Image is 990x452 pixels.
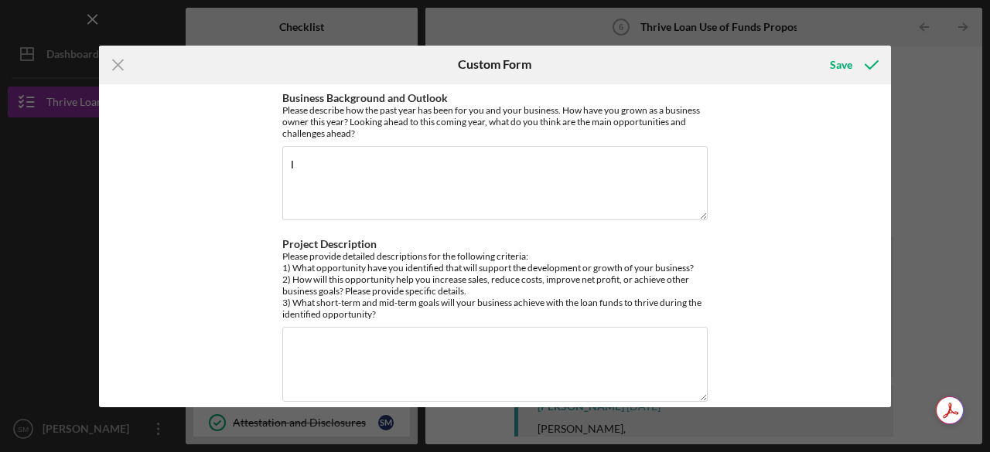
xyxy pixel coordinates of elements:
[830,49,852,80] div: Save
[282,146,708,220] textarea: I
[282,237,377,250] label: Project Description
[814,49,891,80] button: Save
[282,104,708,139] div: Please describe how the past year has been for you and your business. How have you grown as a bus...
[282,250,708,320] div: Please provide detailed descriptions for the following criteria: 1) What opportunity have you ide...
[282,91,448,104] label: Business Background and Outlook
[458,57,531,71] h6: Custom Form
